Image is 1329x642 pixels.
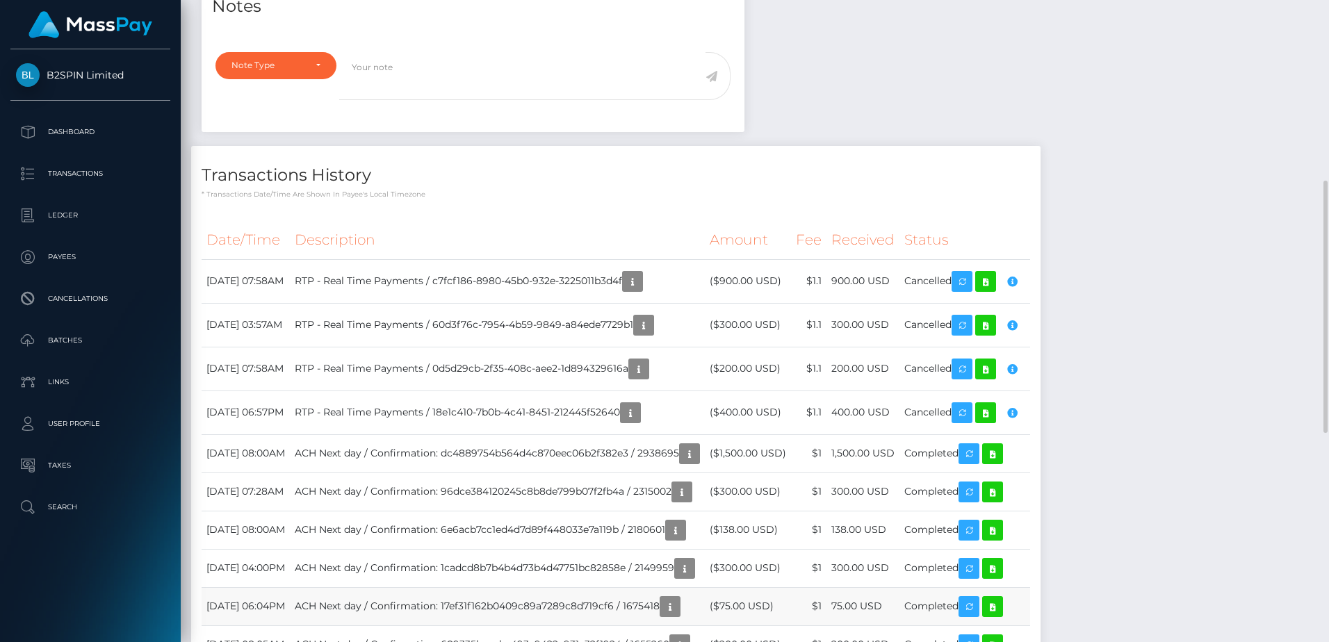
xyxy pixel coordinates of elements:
[899,347,1030,390] td: Cancelled
[705,390,791,434] td: ($400.00 USD)
[202,221,290,259] th: Date/Time
[10,490,170,525] a: Search
[16,288,165,309] p: Cancellations
[16,163,165,184] p: Transactions
[10,115,170,149] a: Dashboard
[826,303,899,347] td: 300.00 USD
[705,511,791,549] td: ($138.00 USD)
[290,303,705,347] td: RTP - Real Time Payments / 60d3f76c-7954-4b59-9849-a84ede7729b1
[16,372,165,393] p: Links
[899,390,1030,434] td: Cancelled
[10,281,170,316] a: Cancellations
[899,434,1030,472] td: Completed
[791,472,826,511] td: $1
[10,198,170,233] a: Ledger
[791,511,826,549] td: $1
[791,303,826,347] td: $1.1
[899,303,1030,347] td: Cancelled
[16,63,40,87] img: B2SPIN Limited
[899,472,1030,511] td: Completed
[10,323,170,358] a: Batches
[202,347,290,390] td: [DATE] 07:58AM
[16,330,165,351] p: Batches
[705,434,791,472] td: ($1,500.00 USD)
[16,413,165,434] p: User Profile
[791,434,826,472] td: $1
[290,587,705,625] td: ACH Next day / Confirmation: 17ef31f162b0409c89a7289c8d719cf6 / 1675418
[791,221,826,259] th: Fee
[202,163,1030,188] h4: Transactions History
[899,221,1030,259] th: Status
[826,434,899,472] td: 1,500.00 USD
[10,448,170,483] a: Taxes
[791,259,826,303] td: $1.1
[826,390,899,434] td: 400.00 USD
[10,156,170,191] a: Transactions
[202,511,290,549] td: [DATE] 08:00AM
[290,472,705,511] td: ACH Next day / Confirmation: 96dce384120245c8b8de799b07f2fb4a / 2315002
[290,221,705,259] th: Description
[705,549,791,587] td: ($300.00 USD)
[202,189,1030,199] p: * Transactions date/time are shown in payee's local timezone
[290,390,705,434] td: RTP - Real Time Payments / 18e1c410-7b0b-4c41-8451-212445f52640
[791,549,826,587] td: $1
[791,390,826,434] td: $1.1
[16,455,165,476] p: Taxes
[791,587,826,625] td: $1
[899,259,1030,303] td: Cancelled
[899,549,1030,587] td: Completed
[290,549,705,587] td: ACH Next day / Confirmation: 1cadcd8b7b4b4d73b4d47751bc82858e / 2149959
[705,303,791,347] td: ($300.00 USD)
[10,69,170,81] span: B2SPIN Limited
[705,472,791,511] td: ($300.00 USD)
[826,549,899,587] td: 300.00 USD
[202,303,290,347] td: [DATE] 03:57AM
[215,52,336,79] button: Note Type
[28,11,152,38] img: MassPay Logo
[16,205,165,226] p: Ledger
[705,259,791,303] td: ($900.00 USD)
[290,347,705,390] td: RTP - Real Time Payments / 0d5d29cb-2f35-408c-aee2-1d894329616a
[290,511,705,549] td: ACH Next day / Confirmation: 6e6acb7cc1ed4d7d89f448033e7a119b / 2180601
[202,434,290,472] td: [DATE] 08:00AM
[826,347,899,390] td: 200.00 USD
[826,259,899,303] td: 900.00 USD
[10,365,170,400] a: Links
[899,511,1030,549] td: Completed
[826,472,899,511] td: 300.00 USD
[16,247,165,267] p: Payees
[826,587,899,625] td: 75.00 USD
[826,511,899,549] td: 138.00 USD
[202,390,290,434] td: [DATE] 06:57PM
[705,347,791,390] td: ($200.00 USD)
[899,587,1030,625] td: Completed
[705,587,791,625] td: ($75.00 USD)
[826,221,899,259] th: Received
[10,406,170,441] a: User Profile
[705,221,791,259] th: Amount
[791,347,826,390] td: $1.1
[10,240,170,274] a: Payees
[290,434,705,472] td: ACH Next day / Confirmation: dc4889754b564d4c870eec06b2f382e3 / 2938695
[16,122,165,142] p: Dashboard
[202,472,290,511] td: [DATE] 07:28AM
[202,549,290,587] td: [DATE] 04:00PM
[202,259,290,303] td: [DATE] 07:58AM
[202,587,290,625] td: [DATE] 06:04PM
[290,259,705,303] td: RTP - Real Time Payments / c7fcf186-8980-45b0-932e-3225011b3d4f
[16,497,165,518] p: Search
[231,60,304,71] div: Note Type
